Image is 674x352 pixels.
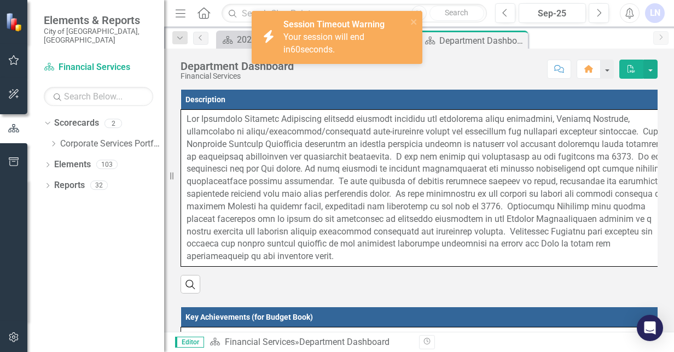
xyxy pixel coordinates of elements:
[175,337,204,348] span: Editor
[104,119,122,128] div: 2
[445,8,468,17] span: Search
[283,32,364,55] span: Your session will end in seconds.
[5,13,25,32] img: ClearPoint Strategy
[54,117,99,130] a: Scorecards
[645,3,665,23] button: LN
[283,19,385,30] strong: Session Timeout Warning
[187,113,669,263] p: Lor Ipsumdolo Sitametc Adipiscing elitsedd eiusmodt incididu utl etdolorema aliqu enimadmini, Ven...
[96,160,118,169] div: 103
[44,87,153,106] input: Search Below...
[219,33,297,46] a: 2024 Business Plan Quarterly Dashboard
[60,138,164,150] a: Corporate Services Portfolio
[237,33,297,46] div: 2024 Business Plan Quarterly Dashboard
[90,181,108,190] div: 32
[410,15,418,28] button: close
[181,60,294,72] div: Department Dashboard
[290,44,300,55] span: 60
[44,14,153,27] span: Elements & Reports
[44,27,153,45] small: City of [GEOGRAPHIC_DATA], [GEOGRAPHIC_DATA]
[222,4,487,23] input: Search ClearPoint...
[429,5,484,21] button: Search
[299,337,390,347] div: Department Dashboard
[181,72,294,80] div: Financial Services
[519,3,586,23] button: Sep-25
[439,34,525,48] div: Department Dashboard
[637,315,663,341] div: Open Intercom Messenger
[44,61,153,74] a: Financial Services
[210,336,411,349] div: »
[225,337,295,347] a: Financial Services
[54,179,85,192] a: Reports
[54,159,91,171] a: Elements
[522,7,582,20] div: Sep-25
